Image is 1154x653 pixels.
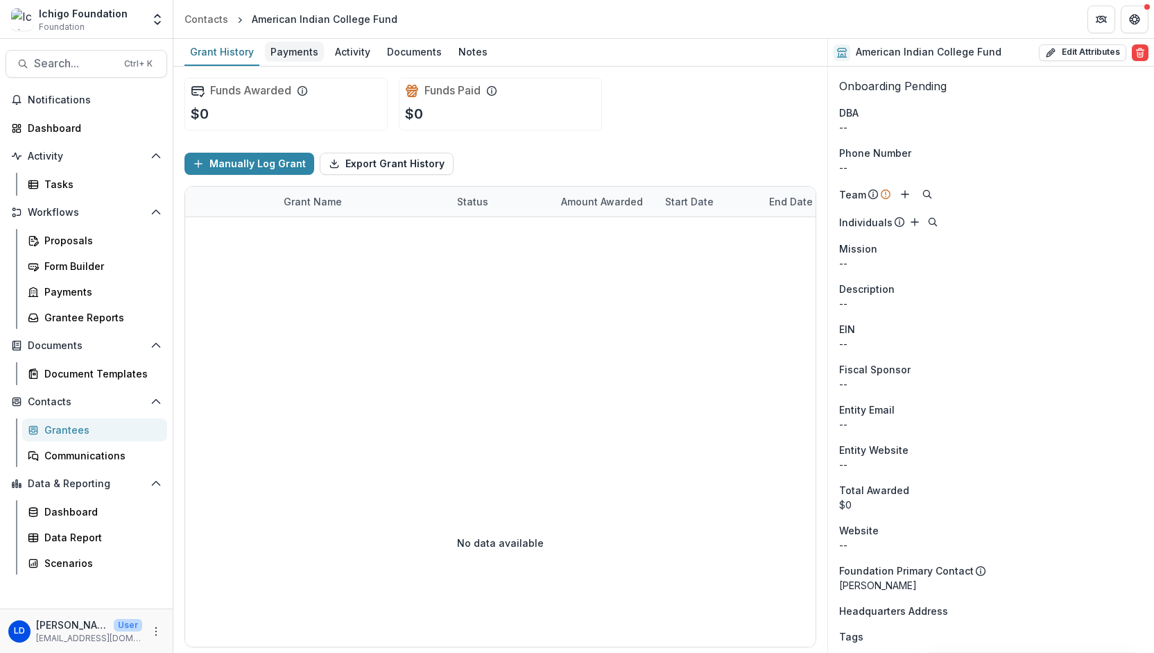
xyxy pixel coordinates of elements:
[184,39,259,66] a: Grant History
[839,538,1143,552] div: --
[449,187,553,217] div: Status
[44,423,156,437] div: Grantees
[839,563,974,578] p: Foundation Primary Contact
[457,536,544,550] p: No data available
[424,84,481,97] h2: Funds Paid
[1039,44,1126,61] button: Edit Attributes
[1132,44,1148,61] button: Delete
[28,478,145,490] span: Data & Reporting
[28,94,162,106] span: Notifications
[179,9,234,29] a: Contacts
[28,207,145,219] span: Workflows
[657,187,761,217] div: Start Date
[184,12,228,26] div: Contacts
[839,629,863,644] span: Tags
[265,39,324,66] a: Payments
[839,604,948,618] span: Headquarters Address
[839,256,1143,271] p: --
[39,6,128,21] div: Ichigo Foundation
[449,194,497,209] div: Status
[36,618,108,632] p: [PERSON_NAME]
[22,255,167,278] a: Form Builder
[329,42,376,62] div: Activity
[839,417,1143,432] div: --
[22,444,167,467] a: Communications
[405,103,423,124] p: $0
[839,282,895,296] span: Description
[761,187,865,217] div: End Date
[839,362,911,377] span: Fiscal Sponsor
[114,619,142,631] p: User
[839,578,1143,593] p: [PERSON_NAME]
[553,187,657,217] div: Amount Awarded
[1121,6,1148,33] button: Get Help
[381,39,447,66] a: Documents
[839,120,1143,135] div: --
[381,42,447,62] div: Documents
[34,57,116,70] span: Search...
[839,377,1143,391] div: --
[44,504,156,519] div: Dashboard
[839,105,859,120] span: DBA
[839,498,1143,512] div: $0
[191,103,209,124] p: $0
[44,233,156,248] div: Proposals
[924,214,941,230] button: Search
[906,214,923,230] button: Add
[839,160,1143,175] div: --
[121,56,155,71] div: Ctrl + K
[44,448,156,463] div: Communications
[28,121,156,135] div: Dashboard
[210,84,291,97] h2: Funds Awarded
[839,443,908,457] span: Entity Website
[22,418,167,441] a: Grantees
[22,526,167,549] a: Data Report
[44,285,156,299] div: Payments
[1087,6,1115,33] button: Partners
[839,523,879,538] span: Website
[839,215,893,230] p: Individuals
[22,280,167,303] a: Payments
[22,173,167,196] a: Tasks
[320,153,454,175] button: Export Grant History
[839,457,1143,472] div: --
[39,21,85,33] span: Foundation
[14,627,25,636] div: Laurel Dumont
[44,530,156,545] div: Data Report
[453,42,493,62] div: Notes
[275,187,449,217] div: Grant Name
[6,50,167,78] button: Search...
[44,177,156,192] div: Tasks
[184,42,259,62] div: Grant History
[329,39,376,66] a: Activity
[453,39,493,66] a: Notes
[856,46,1001,58] h2: American Indian College Fund
[28,396,145,408] span: Contacts
[839,241,877,256] span: Mission
[6,391,167,413] button: Open Contacts
[6,145,167,167] button: Open Activity
[179,9,403,29] nav: breadcrumb
[22,552,167,575] a: Scenarios
[11,8,33,31] img: Ichigo Foundation
[22,500,167,523] a: Dashboard
[761,194,821,209] div: End Date
[839,402,895,417] span: Entity Email
[897,186,913,203] button: Add
[553,194,651,209] div: Amount Awarded
[6,117,167,139] a: Dashboard
[839,483,909,498] span: Total Awarded
[839,187,866,202] p: Team
[44,259,156,273] div: Form Builder
[6,89,167,111] button: Notifications
[839,337,1143,351] div: --
[28,151,145,162] span: Activity
[28,340,145,352] span: Documents
[919,186,936,203] button: Search
[275,194,350,209] div: Grant Name
[6,334,167,357] button: Open Documents
[44,310,156,325] div: Grantee Reports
